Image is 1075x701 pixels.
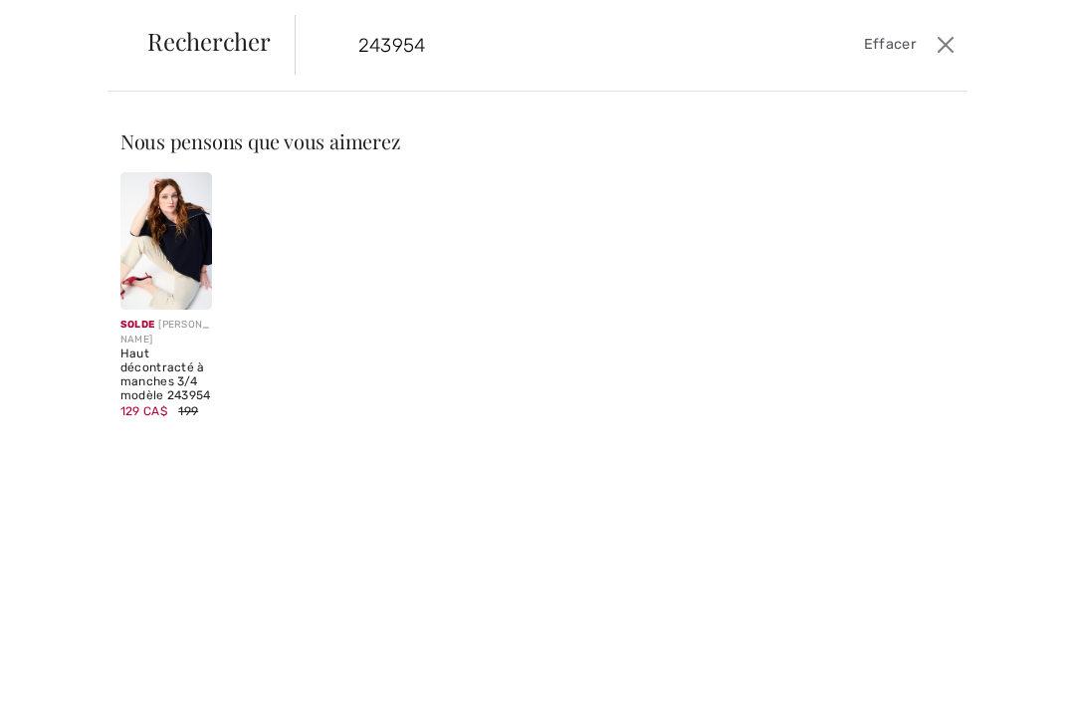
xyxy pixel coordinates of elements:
input: TAPER POUR RECHERCHER [343,16,784,76]
span: Nous pensons que vous aimerez [120,128,401,155]
div: [PERSON_NAME] [120,319,212,349]
span: Rechercher [147,30,271,54]
img: Haut décontracté à manches 3/4 modèle 243954. Midnight Blue [120,173,212,311]
button: Ferme [932,30,960,62]
span: 129 CA$ [120,405,167,419]
span: 199 [178,405,198,419]
span: Effacer [864,35,916,57]
span: Solde [120,320,155,332]
div: Haut décontracté à manches 3/4 modèle 243954 [120,349,212,403]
